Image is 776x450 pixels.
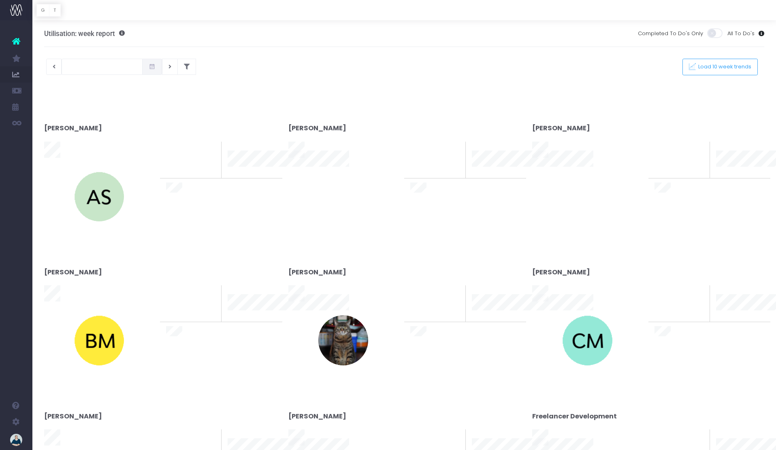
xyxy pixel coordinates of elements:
[44,412,102,421] strong: [PERSON_NAME]
[288,412,346,421] strong: [PERSON_NAME]
[532,267,590,277] strong: [PERSON_NAME]
[690,429,704,443] span: 0%
[44,30,125,38] h3: Utilisation: week report
[696,64,752,70] span: Load 10 week trends
[166,437,199,446] span: To last week
[166,293,199,301] span: To last week
[202,429,215,443] span: 0%
[228,313,264,321] span: 10 week trend
[410,437,443,446] span: To last week
[202,285,215,299] span: 0%
[166,149,199,157] span: To last week
[532,123,590,133] strong: [PERSON_NAME]
[682,59,758,75] button: Load 10 week trends
[446,142,459,155] span: 0%
[727,30,755,38] span: All To Do's
[288,123,346,133] strong: [PERSON_NAME]
[228,169,264,177] span: 10 week trend
[288,267,346,277] strong: [PERSON_NAME]
[446,285,459,299] span: 0%
[44,123,102,133] strong: [PERSON_NAME]
[49,4,61,17] button: T
[410,149,443,157] span: To last week
[690,142,704,155] span: 0%
[472,169,508,177] span: 10 week trend
[654,149,688,157] span: To last week
[44,267,102,277] strong: [PERSON_NAME]
[638,30,703,38] span: Completed To Do's Only
[10,434,22,446] img: images/default_profile_image.png
[532,412,617,421] strong: Freelancer Development
[410,293,443,301] span: To last week
[716,169,753,177] span: 10 week trend
[36,4,49,17] button: G
[654,293,688,301] span: To last week
[716,313,753,321] span: 10 week trend
[690,285,704,299] span: 0%
[472,313,508,321] span: 10 week trend
[654,437,688,446] span: To last week
[202,142,215,155] span: 0%
[36,4,61,17] div: Vertical button group
[446,429,459,443] span: 0%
